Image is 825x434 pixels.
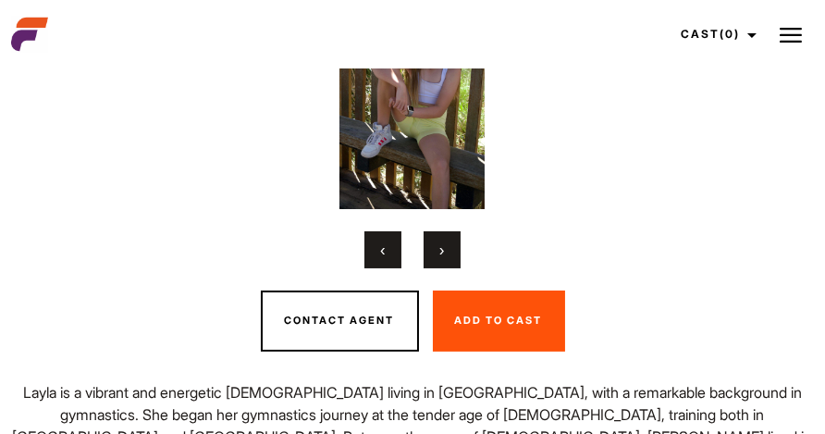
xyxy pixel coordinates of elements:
[433,291,565,352] button: Add To Cast
[455,314,543,327] span: Add To Cast
[440,241,445,259] span: Next
[664,9,768,59] a: Cast(0)
[11,16,48,53] img: cropped-aefm-brand-fav-22-square.png
[720,27,740,41] span: (0)
[381,241,386,259] span: Previous
[780,24,802,46] img: Burger icon
[261,291,419,352] button: Contact Agent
